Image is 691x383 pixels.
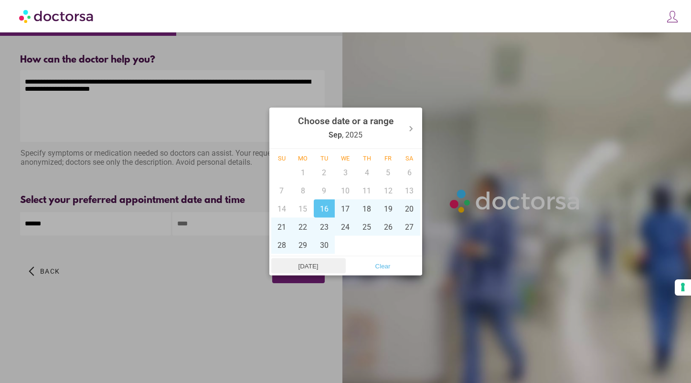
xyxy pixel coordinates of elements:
[292,155,314,162] div: Mo
[271,218,293,236] div: 21
[271,181,293,200] div: 7
[399,218,420,236] div: 27
[335,218,356,236] div: 24
[346,258,420,274] button: Clear
[356,181,378,200] div: 11
[335,200,356,218] div: 17
[399,181,420,200] div: 13
[298,110,393,147] div: , 2025
[399,155,420,162] div: Sa
[349,259,417,273] span: Clear
[356,155,378,162] div: Th
[377,181,399,200] div: 12
[335,163,356,181] div: 3
[271,200,293,218] div: 14
[329,130,342,139] strong: Sep
[377,218,399,236] div: 26
[356,218,378,236] div: 25
[399,163,420,181] div: 6
[377,163,399,181] div: 5
[314,218,335,236] div: 23
[675,279,691,296] button: Your consent preferences for tracking technologies
[314,200,335,218] div: 16
[292,181,314,200] div: 8
[271,258,346,274] button: [DATE]
[356,163,378,181] div: 4
[271,155,293,162] div: Su
[356,200,378,218] div: 18
[399,200,420,218] div: 20
[271,236,293,254] div: 28
[335,155,356,162] div: We
[292,218,314,236] div: 22
[292,163,314,181] div: 1
[377,200,399,218] div: 19
[314,163,335,181] div: 2
[335,181,356,200] div: 10
[274,259,343,273] span: [DATE]
[292,236,314,254] div: 29
[19,5,95,27] img: Doctorsa.com
[314,155,335,162] div: Tu
[314,236,335,254] div: 30
[666,10,679,23] img: icons8-customer-100.png
[298,116,393,127] strong: Choose date or a range
[292,200,314,218] div: 15
[377,155,399,162] div: Fr
[314,181,335,200] div: 9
